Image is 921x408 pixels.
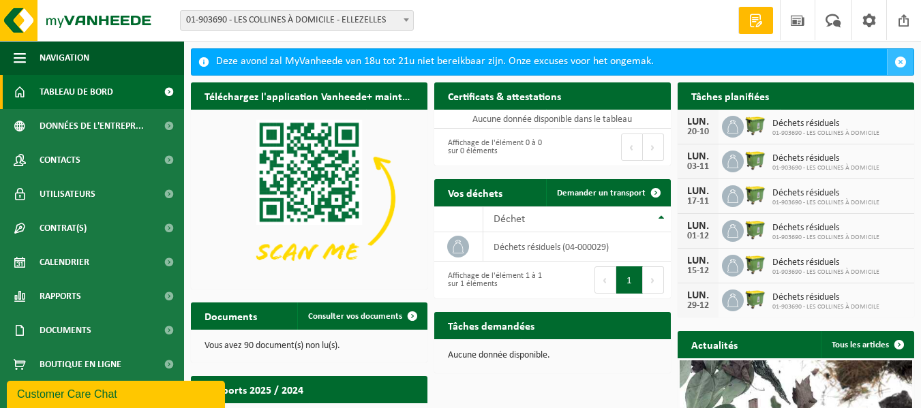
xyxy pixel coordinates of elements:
span: 01-903690 - LES COLLINES À DOMICILE [772,234,879,242]
span: Demander un transport [557,189,646,198]
img: WB-1100-HPE-GN-50 [744,218,767,241]
span: 01-903690 - LES COLLINES À DOMICILE [772,199,879,207]
span: Données de l'entrepr... [40,109,144,143]
span: Navigation [40,41,89,75]
p: Vous avez 90 document(s) non lu(s). [205,341,414,351]
span: 01-903690 - LES COLLINES À DOMICILE [772,164,879,172]
span: Déchets résiduels [772,292,879,303]
iframe: chat widget [7,378,228,408]
img: WB-1100-HPE-GN-50 [744,148,767,172]
span: Déchet [494,214,525,225]
img: WB-1100-HPE-GN-50 [744,183,767,206]
div: 03-11 [684,162,712,172]
span: Utilisateurs [40,177,95,211]
a: Demander un transport [546,179,669,206]
div: 17-11 [684,197,712,206]
img: WB-1100-HPE-GN-50 [744,287,767,311]
span: 01-903690 - LES COLLINES À DOMICILE - ELLEZELLES [180,10,414,31]
span: 01-903690 - LES COLLINES À DOMICILE - ELLEZELLES [181,11,413,30]
h2: Documents [191,302,271,329]
img: Download de VHEPlus App [191,110,427,287]
p: Aucune donnée disponible. [448,351,657,360]
h2: Certificats & attestations [434,82,575,109]
h2: Tâches planifiées [678,82,783,109]
span: Documents [40,313,91,347]
img: WB-1100-HPE-GN-50 [744,253,767,276]
h2: Actualités [678,331,751,358]
span: Consulter vos documents [308,312,402,321]
h2: Tâches demandées [434,312,548,339]
a: Tous les articles [821,331,913,358]
div: LUN. [684,290,712,301]
span: Déchets résiduels [772,257,879,268]
div: LUN. [684,255,712,266]
h2: Vos déchets [434,179,516,206]
span: Tableau de bord [40,75,113,109]
div: LUN. [684,186,712,197]
span: Déchets résiduels [772,119,879,129]
div: Affichage de l'élément 0 à 0 sur 0 éléments [441,132,546,162]
div: LUN. [684,116,712,127]
a: Consulter vos documents [297,302,426,330]
span: Contrat(s) [40,211,87,245]
td: déchets résiduels (04-000029) [483,232,671,262]
div: 01-12 [684,232,712,241]
span: 01-903690 - LES COLLINES À DOMICILE [772,129,879,138]
img: WB-1100-HPE-GN-50 [744,114,767,137]
span: Calendrier [40,245,89,279]
h2: Rapports 2025 / 2024 [191,376,317,403]
div: 29-12 [684,301,712,311]
span: Rapports [40,279,81,313]
button: 1 [616,266,643,294]
div: Affichage de l'élément 1 à 1 sur 1 éléments [441,265,546,295]
span: Boutique en ligne [40,347,121,381]
button: Previous [594,266,616,294]
div: LUN. [684,151,712,162]
span: Contacts [40,143,80,177]
h2: Téléchargez l'application Vanheede+ maintenant! [191,82,427,109]
div: 20-10 [684,127,712,137]
span: 01-903690 - LES COLLINES À DOMICILE [772,303,879,311]
span: Déchets résiduels [772,153,879,164]
div: LUN. [684,221,712,232]
span: Déchets résiduels [772,188,879,199]
div: Deze avond zal MyVanheede van 18u tot 21u niet bereikbaar zijn. Onze excuses voor het ongemak. [216,49,887,75]
button: Previous [621,134,643,161]
button: Next [643,266,664,294]
span: 01-903690 - LES COLLINES À DOMICILE [772,268,879,277]
span: Déchets résiduels [772,223,879,234]
div: 15-12 [684,266,712,276]
td: Aucune donnée disponible dans le tableau [434,110,671,129]
button: Next [643,134,664,161]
